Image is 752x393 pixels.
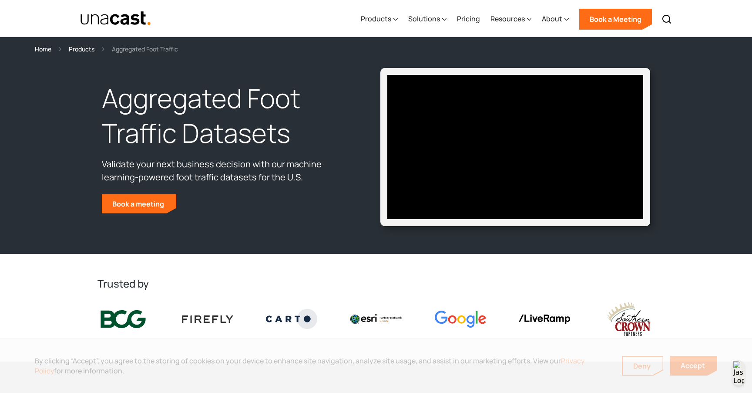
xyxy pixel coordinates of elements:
[361,1,398,37] div: Products
[435,311,486,328] img: Google logo
[35,356,584,375] a: Privacy Policy
[69,44,94,54] a: Products
[542,1,569,37] div: About
[542,14,562,24] div: About
[112,44,178,54] div: Aggregated Foot Traffic
[361,14,391,24] div: Products
[670,356,717,376] a: Accept
[97,277,655,291] h2: Trusted by
[80,11,151,26] a: home
[603,301,655,337] img: southern crown logo
[35,44,51,54] a: Home
[182,315,233,322] img: Firefly Advertising logo
[519,315,570,324] img: liveramp logo
[102,81,348,151] h1: Aggregated Foot Traffic Datasets
[408,14,440,24] div: Solutions
[350,314,402,324] img: Esri logo
[408,1,446,37] div: Solutions
[490,1,531,37] div: Resources
[457,1,480,37] a: Pricing
[102,158,348,184] p: Validate your next business decision with our machine learning-powered foot traffic datasets for ...
[35,356,609,376] div: By clicking “Accept”, you agree to the storing of cookies on your device to enhance site navigati...
[266,309,317,329] img: Carto logo
[579,9,652,30] a: Book a Meeting
[102,194,176,213] a: Book a meeting
[490,14,525,24] div: Resources
[661,14,672,24] img: Search icon
[97,308,149,330] img: BCG logo
[623,357,663,375] a: Deny
[80,11,151,26] img: Unacast text logo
